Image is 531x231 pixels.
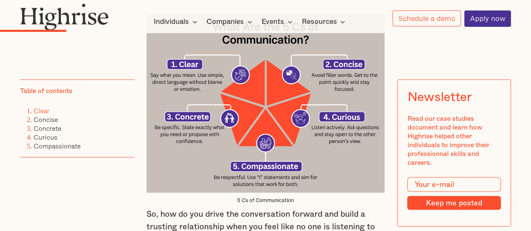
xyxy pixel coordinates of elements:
[262,17,295,27] div: Events
[154,17,200,27] div: Individuals
[407,114,500,167] div: Read our case studies document and learn how Highrise helped other individuals to improve their p...
[20,3,109,30] img: Highrise logo
[34,114,58,124] a: Concise
[34,140,81,151] a: Compassionate
[146,14,385,193] img: 5 Cs of Communication
[407,177,500,210] form: Modal Form
[207,17,244,27] div: Companies
[301,17,337,27] div: Resources
[34,132,58,142] a: Curious
[407,90,471,104] div: Newsletter
[464,10,511,27] a: Apply now
[262,17,284,27] div: Events
[146,197,385,204] figcaption: 5 Cs of Communication
[154,17,189,27] div: Individuals
[407,177,500,192] input: Your e-mail
[34,123,61,133] a: Concrete
[301,17,348,27] div: Resources
[34,105,50,115] a: Clear
[207,17,255,27] div: Companies
[20,86,72,95] div: Table of contents
[407,196,500,210] input: Keep me posted
[392,10,461,27] a: Schedule a demo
